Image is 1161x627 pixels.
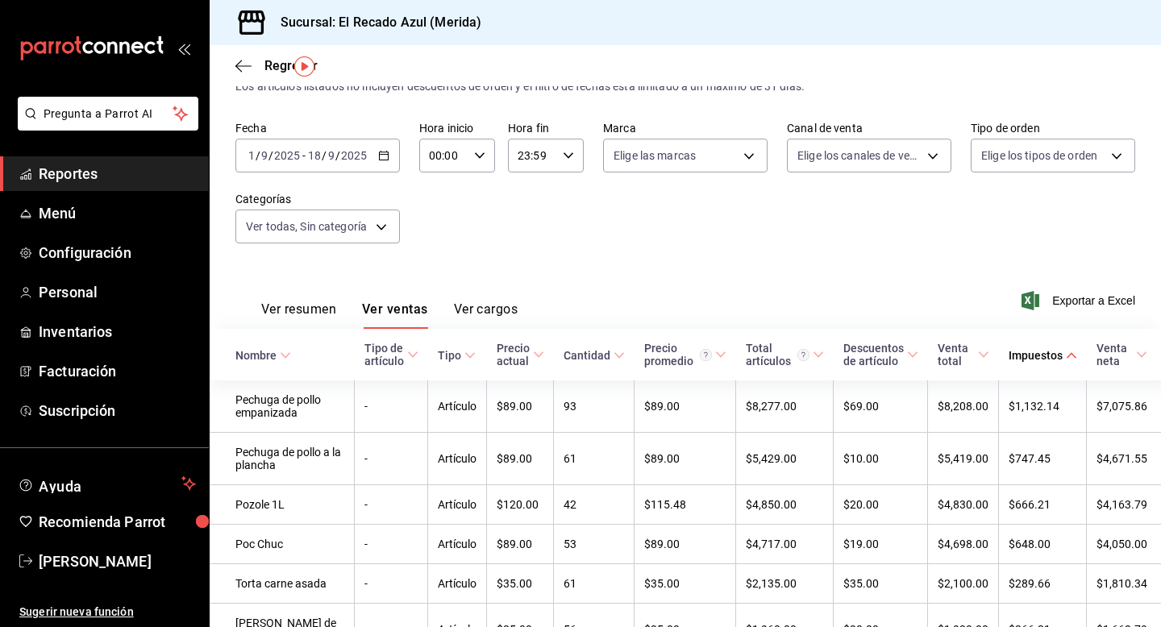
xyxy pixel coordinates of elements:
[487,433,554,485] td: $89.00
[999,525,1087,564] td: $648.00
[355,380,428,433] td: -
[928,525,999,564] td: $4,698.00
[428,485,487,525] td: Artículo
[635,485,736,525] td: $115.48
[322,149,327,162] span: /
[834,485,928,525] td: $20.00
[843,342,904,367] div: Descuentos de artículo
[302,149,306,162] span: -
[235,193,400,205] label: Categorías
[235,349,291,362] span: Nombre
[1096,342,1134,367] div: Venta neta
[261,301,336,329] button: Ver resumen
[928,380,999,433] td: $8,208.00
[39,550,196,572] span: [PERSON_NAME]
[355,433,428,485] td: -
[564,349,610,362] div: Cantidad
[39,400,196,421] span: Suscripción
[554,525,635,564] td: 53
[39,511,196,533] span: Recomienda Parrot
[635,525,736,564] td: $89.00
[736,433,834,485] td: $5,429.00
[1096,342,1148,367] span: Venta neta
[428,525,487,564] td: Artículo
[340,149,368,162] input: ----
[999,485,1087,525] td: $666.21
[428,433,487,485] td: Artículo
[177,42,190,55] button: open_drawer_menu
[355,564,428,604] td: -
[487,525,554,564] td: $89.00
[39,242,196,264] span: Configuración
[256,149,260,162] span: /
[554,380,635,433] td: 93
[700,349,712,361] svg: Precio promedio = Total artículos / cantidad
[364,342,404,367] div: Tipo de artículo
[614,147,696,164] span: Elige las marcas
[497,342,530,367] div: Precio actual
[273,149,301,162] input: ----
[268,13,481,32] h3: Sucursal: El Recado Azul (Merida)
[1009,349,1077,362] span: Impuestos
[635,564,736,604] td: $35.00
[327,149,335,162] input: --
[428,564,487,604] td: Artículo
[419,122,495,134] label: Hora inicio
[438,349,461,362] div: Tipo
[736,380,834,433] td: $8,277.00
[11,117,198,134] a: Pregunta a Parrot AI
[999,564,1087,604] td: $289.66
[210,380,355,433] td: Pechuga de pollo empanizada
[210,525,355,564] td: Poc Chuc
[362,301,428,329] button: Ver ventas
[797,349,809,361] svg: El total artículos considera cambios de precios en los artículos así como costos adicionales por ...
[508,122,584,134] label: Hora fin
[39,281,196,303] span: Personal
[834,525,928,564] td: $19.00
[843,342,918,367] span: Descuentos de artículo
[210,433,355,485] td: Pechuga de pollo a la plancha
[635,380,736,433] td: $89.00
[19,604,196,621] span: Sugerir nueva función
[1009,349,1063,362] div: Impuestos
[834,380,928,433] td: $69.00
[294,56,314,77] img: Tooltip marker
[971,122,1135,134] label: Tipo de orden
[487,380,554,433] td: $89.00
[644,342,726,367] span: Precio promedio
[264,58,318,73] span: Regresar
[928,433,999,485] td: $5,419.00
[928,564,999,604] td: $2,100.00
[235,78,1135,95] div: Los artículos listados no incluyen descuentos de orden y el filtro de fechas está limitado a un m...
[834,564,928,604] td: $35.00
[981,147,1097,164] span: Elige los tipos de orden
[554,564,635,604] td: 61
[999,433,1087,485] td: $747.45
[487,564,554,604] td: $35.00
[355,485,428,525] td: -
[246,218,367,235] span: Ver todas, Sin categoría
[787,122,951,134] label: Canal de venta
[364,342,418,367] span: Tipo de artículo
[564,349,625,362] span: Cantidad
[603,122,768,134] label: Marca
[999,380,1087,433] td: $1,132.14
[736,525,834,564] td: $4,717.00
[235,58,318,73] button: Regresar
[938,342,975,367] div: Venta total
[428,380,487,433] td: Artículo
[39,202,196,224] span: Menú
[635,433,736,485] td: $89.00
[487,485,554,525] td: $120.00
[797,147,922,164] span: Elige los canales de venta
[834,433,928,485] td: $10.00
[928,485,999,525] td: $4,830.00
[268,149,273,162] span: /
[210,564,355,604] td: Torta carne asada
[554,485,635,525] td: 42
[44,106,173,122] span: Pregunta a Parrot AI
[644,342,712,367] div: Precio promedio
[1025,291,1135,310] button: Exportar a Excel
[261,301,518,329] div: navigation tabs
